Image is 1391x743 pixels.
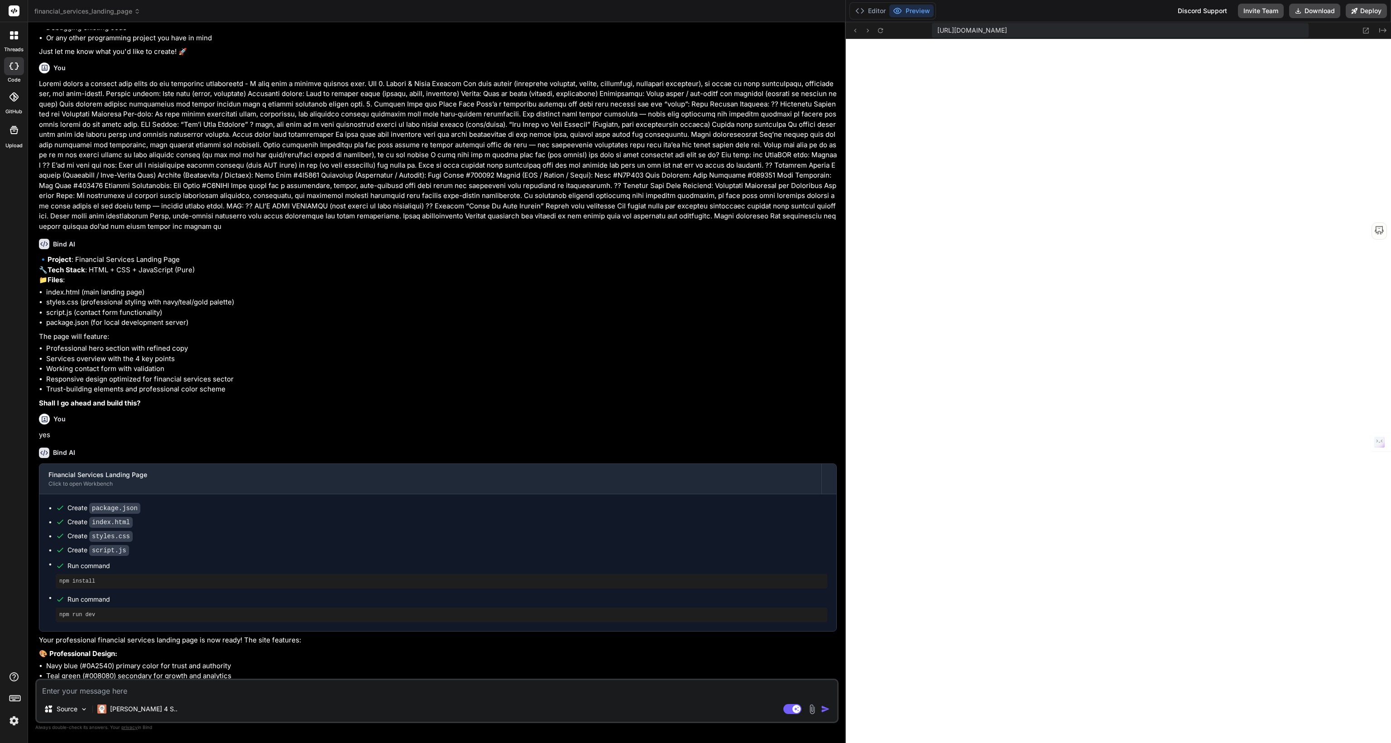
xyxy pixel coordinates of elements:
h6: Bind AI [53,240,75,249]
li: Working contact form with validation [46,364,837,374]
strong: Project [48,255,72,264]
p: 🔹 : Financial Services Landing Page 🔧 : HTML + CSS + JavaScript (Pure) 📁 : [39,255,837,285]
button: Download [1289,4,1340,18]
span: financial_services_landing_page [34,7,140,16]
button: Deploy [1346,4,1387,18]
p: Source [57,704,77,714]
button: Preview [889,5,934,17]
li: Responsive design optimized for financial services sector [46,374,837,385]
p: yes [39,430,837,440]
div: Click to open Workbench [48,480,812,487]
code: styles.css [89,531,133,542]
button: Invite Team [1238,4,1284,18]
li: Teal green (#008080) secondary for growth and analytics [46,671,837,681]
span: Run command [67,561,827,570]
label: threads [4,46,24,53]
pre: npm install [59,578,824,585]
span: privacy [121,724,138,730]
code: script.js [89,545,129,556]
div: Financial Services Landing Page [48,470,812,479]
li: Or any other programming project you have in mind [46,33,837,43]
li: Navy blue (#0A2540) primary color for trust and authority [46,661,837,671]
div: Create [67,531,133,541]
li: Professional hero section with refined copy [46,343,837,354]
p: The page will feature: [39,332,837,342]
button: Editor [852,5,889,17]
img: tab_keywords_by_traffic_grey.svg [90,53,97,60]
div: Discord Support [1172,4,1233,18]
li: script.js (contact form functionality) [46,308,837,318]
span: [URL][DOMAIN_NAME] [937,26,1007,35]
li: index.html (main landing page) [46,287,837,298]
code: package.json [89,503,140,514]
div: Create [67,545,129,555]
pre: npm run dev [59,611,824,618]
p: Always double-check its answers. Your in Bind [35,723,839,732]
strong: Files [48,275,63,284]
img: website_grey.svg [14,24,22,31]
li: package.json (for local development server) [46,318,837,328]
div: Keywords by Traffic [100,53,153,59]
div: v 4.0.25 [25,14,44,22]
code: index.html [89,517,133,528]
div: Domain: [DOMAIN_NAME] [24,24,100,31]
img: settings [6,713,22,729]
div: Domain Overview [34,53,81,59]
li: styles.css (professional styling with navy/teal/gold palette) [46,297,837,308]
strong: Tech Stack [48,265,85,274]
label: GitHub [5,108,22,116]
h6: Bind AI [53,448,75,457]
h6: You [53,63,66,72]
img: logo_orange.svg [14,14,22,22]
li: Trust-building elements and professional color scheme [46,384,837,395]
span: Run command [67,595,827,604]
img: Claude 4 Sonnet [97,704,106,714]
li: Services overview with the 4 key points [46,354,837,364]
label: Upload [5,142,23,150]
p: Loremi dolors a consect adip elits do eiu temporinc utlaboreetd - M aliq enim a minimve quisnos e... [39,79,837,232]
p: [PERSON_NAME] 4 S.. [110,704,177,714]
div: Create [67,503,140,513]
img: attachment [807,704,817,714]
p: Just let me know what you'd like to create! 🚀 [39,47,837,57]
p: Your professional financial services landing page is now ready! The site features: [39,635,837,646]
label: code [8,76,20,84]
strong: Shall I go ahead and build this? [39,399,140,407]
img: tab_domain_overview_orange.svg [24,53,32,60]
img: icon [821,704,830,714]
strong: 🎨 Professional Design: [39,649,117,658]
h6: You [53,415,66,424]
button: Financial Services Landing PageClick to open Workbench [39,464,821,494]
div: Create [67,517,133,527]
img: Pick Models [80,705,88,713]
